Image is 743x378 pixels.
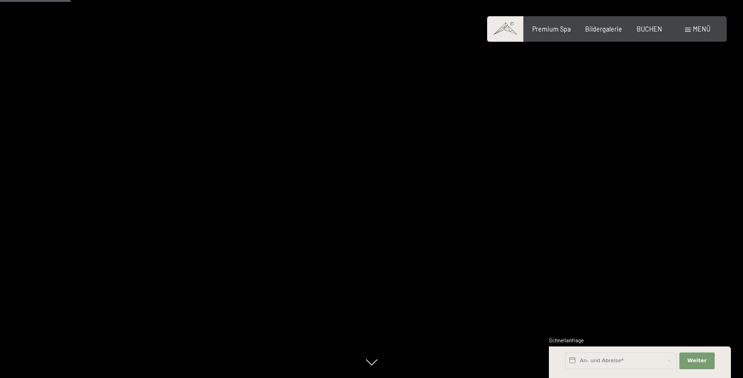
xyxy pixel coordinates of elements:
[637,25,662,33] a: BUCHEN
[585,25,622,33] a: Bildergalerie
[693,25,710,33] span: Menü
[687,357,707,365] span: Weiter
[679,352,715,369] button: Weiter
[532,25,571,33] a: Premium Spa
[549,337,584,343] span: Schnellanfrage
